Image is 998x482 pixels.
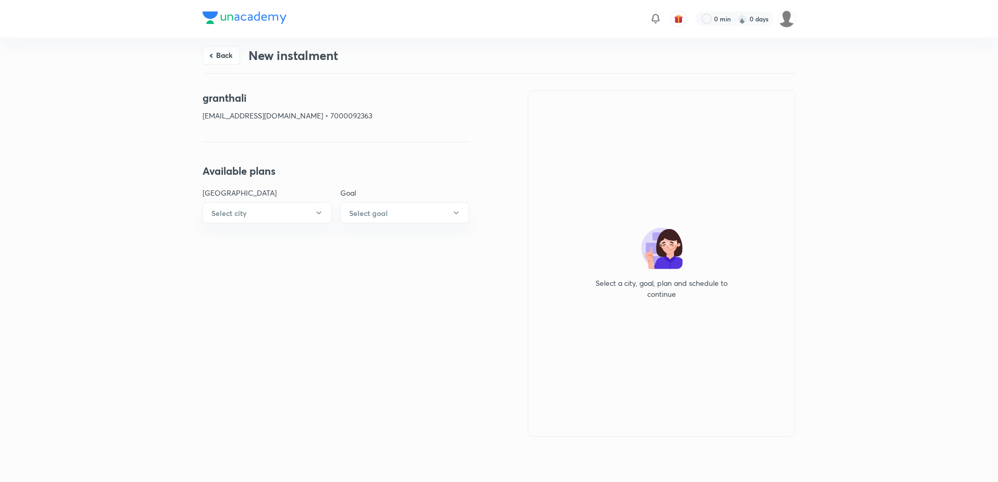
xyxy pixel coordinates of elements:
h4: Available plans [203,163,469,179]
p: [EMAIL_ADDRESS][DOMAIN_NAME] • 7000092363 [203,110,469,121]
button: Select city [203,202,332,223]
p: [GEOGRAPHIC_DATA] [203,187,332,198]
p: Select a city, goal, plan and schedule to continue [589,278,735,299]
h3: New instalment [248,48,338,63]
button: avatar [670,10,687,27]
h4: granthali [203,90,469,106]
img: Company Logo [203,11,287,24]
button: Select goal [340,202,470,223]
h6: Select city [211,208,246,219]
img: no-plan-selected [641,227,683,269]
h6: Select goal [349,208,388,219]
a: Company Logo [203,11,287,27]
button: Back [203,46,240,65]
p: Goal [340,187,470,198]
img: streak [737,14,747,24]
img: avatar [674,14,683,23]
img: PRADEEP KADAM [778,10,795,28]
